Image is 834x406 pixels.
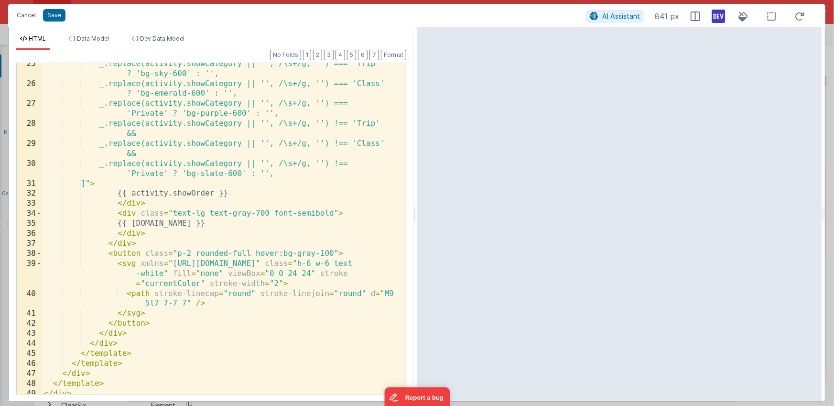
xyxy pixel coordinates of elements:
[270,50,301,60] button: No Folds
[17,249,42,259] div: 38
[17,208,42,219] div: 34
[17,308,42,318] div: 41
[17,289,42,309] div: 40
[17,79,42,99] div: 26
[17,339,42,349] div: 44
[17,219,42,229] div: 35
[17,188,42,198] div: 32
[358,50,368,60] button: 6
[17,369,42,379] div: 47
[29,35,46,42] span: HTML
[17,139,42,159] div: 29
[17,198,42,208] div: 33
[381,50,406,60] button: Format
[17,99,42,119] div: 27
[586,10,643,22] button: AI Assistant
[17,259,42,289] div: 39
[77,35,109,42] span: Data Model
[17,318,42,329] div: 42
[602,12,640,20] span: AI Assistant
[17,359,42,369] div: 46
[12,9,41,22] button: Cancel
[324,50,334,60] button: 3
[313,50,322,60] button: 2
[17,349,42,359] div: 45
[17,229,42,239] div: 36
[17,239,42,249] div: 37
[17,179,42,189] div: 31
[140,35,184,42] span: Dev Data Model
[43,9,65,22] button: Save
[369,50,379,60] button: 7
[17,389,42,399] div: 49
[303,50,311,60] button: 1
[17,329,42,339] div: 43
[347,50,356,60] button: 5
[17,379,42,389] div: 48
[17,59,42,79] div: 25
[17,159,42,179] div: 30
[655,11,679,22] span: 841 px
[17,119,42,139] div: 28
[336,50,345,60] button: 4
